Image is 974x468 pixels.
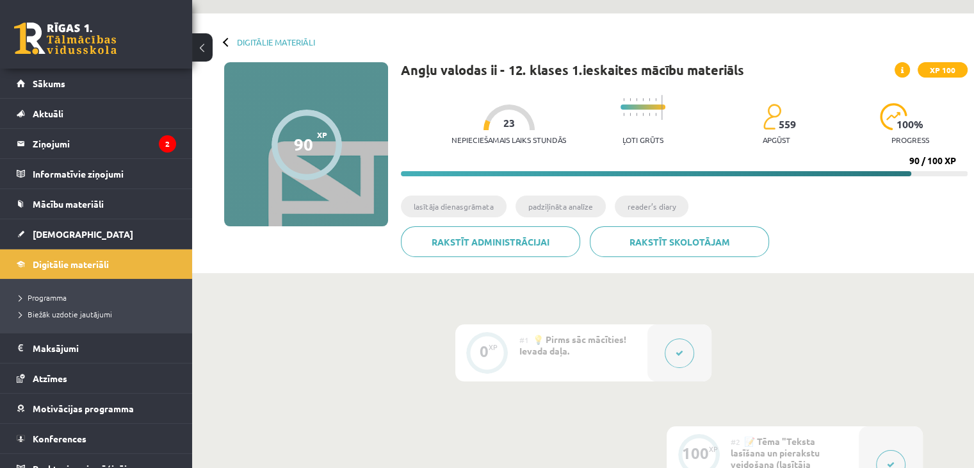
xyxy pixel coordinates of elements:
[17,219,176,249] a: [DEMOGRAPHIC_DATA]
[622,135,663,144] p: Ļoti grūts
[636,113,637,116] img: icon-short-line-57e1e144782c952c97e751825c79c345078a6d821885a25fce030b3d8c18986b.svg
[662,95,663,120] img: icon-long-line-d9ea69661e0d244f92f715978eff75569469978d946b2353a9bb055b3ed8787d.svg
[19,309,112,319] span: Biežāk uzdotie jautājumi
[33,372,67,384] span: Atzīmes
[33,78,65,89] span: Sākums
[33,228,133,240] span: [DEMOGRAPHIC_DATA]
[33,159,176,188] legend: Informatīvie ziņojumi
[17,394,176,423] a: Motivācijas programma
[17,249,176,279] a: Digitālie materiāli
[519,333,626,356] span: 💡 Pirms sāc mācīties! Ievada daļa.
[636,98,637,101] img: icon-short-line-57e1e144782c952c97e751825c79c345078a6d821885a25fce030b3d8c18986b.svg
[918,62,968,78] span: XP 100
[17,129,176,158] a: Ziņojumi2
[709,446,718,453] div: XP
[515,196,606,217] li: padziļināta analīze
[682,447,709,459] div: 100
[401,196,507,217] li: lasītāja dienasgrāmata
[763,103,781,130] img: students-c634bb4e5e11cddfef0936a35e636f08e4e9abd3cc4e673bd6f9a4125e45ecb1.svg
[503,117,515,129] span: 23
[779,119,796,130] span: 559
[17,69,176,98] a: Sākums
[615,196,688,217] li: reader’s diary
[649,113,650,116] img: icon-short-line-57e1e144782c952c97e751825c79c345078a6d821885a25fce030b3d8c18986b.svg
[731,437,740,447] span: #2
[590,226,769,257] a: Rakstīt skolotājam
[519,335,529,345] span: #1
[655,98,656,101] img: icon-short-line-57e1e144782c952c97e751825c79c345078a6d821885a25fce030b3d8c18986b.svg
[649,98,650,101] img: icon-short-line-57e1e144782c952c97e751825c79c345078a6d821885a25fce030b3d8c18986b.svg
[891,135,929,144] p: progress
[19,308,179,320] a: Biežāk uzdotie jautājumi
[401,62,744,78] h1: Angļu valodas ii - 12. klases 1.ieskaites mācību materiāls
[19,292,179,303] a: Programma
[17,189,176,219] a: Mācību materiāli
[623,98,624,101] img: icon-short-line-57e1e144782c952c97e751825c79c345078a6d821885a25fce030b3d8c18986b.svg
[489,344,498,351] div: XP
[33,433,86,444] span: Konferences
[33,198,104,210] span: Mācību materiāli
[17,333,176,363] a: Maksājumi
[401,226,580,257] a: Rakstīt administrācijai
[317,130,327,139] span: XP
[629,98,631,101] img: icon-short-line-57e1e144782c952c97e751825c79c345078a6d821885a25fce030b3d8c18986b.svg
[17,364,176,393] a: Atzīmes
[642,113,644,116] img: icon-short-line-57e1e144782c952c97e751825c79c345078a6d821885a25fce030b3d8c18986b.svg
[763,135,790,144] p: apgūst
[629,113,631,116] img: icon-short-line-57e1e144782c952c97e751825c79c345078a6d821885a25fce030b3d8c18986b.svg
[14,22,117,54] a: Rīgas 1. Tālmācības vidusskola
[33,129,176,158] legend: Ziņojumi
[33,333,176,363] legend: Maksājumi
[897,119,924,130] span: 100 %
[19,292,67,303] span: Programma
[294,135,313,154] div: 90
[655,113,656,116] img: icon-short-line-57e1e144782c952c97e751825c79c345078a6d821885a25fce030b3d8c18986b.svg
[33,258,109,270] span: Digitālie materiāli
[880,103,907,130] img: icon-progress-161ccf0a02000e728c5f80fcf4c31c7af3da0e1684b2b1d7c360e028c24a22f1.svg
[642,98,644,101] img: icon-short-line-57e1e144782c952c97e751825c79c345078a6d821885a25fce030b3d8c18986b.svg
[17,159,176,188] a: Informatīvie ziņojumi
[33,403,134,414] span: Motivācijas programma
[159,135,176,153] i: 2
[33,108,63,119] span: Aktuāli
[451,135,566,144] p: Nepieciešamais laiks stundās
[17,99,176,128] a: Aktuāli
[480,346,489,357] div: 0
[237,37,315,47] a: Digitālie materiāli
[623,113,624,116] img: icon-short-line-57e1e144782c952c97e751825c79c345078a6d821885a25fce030b3d8c18986b.svg
[17,424,176,453] a: Konferences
